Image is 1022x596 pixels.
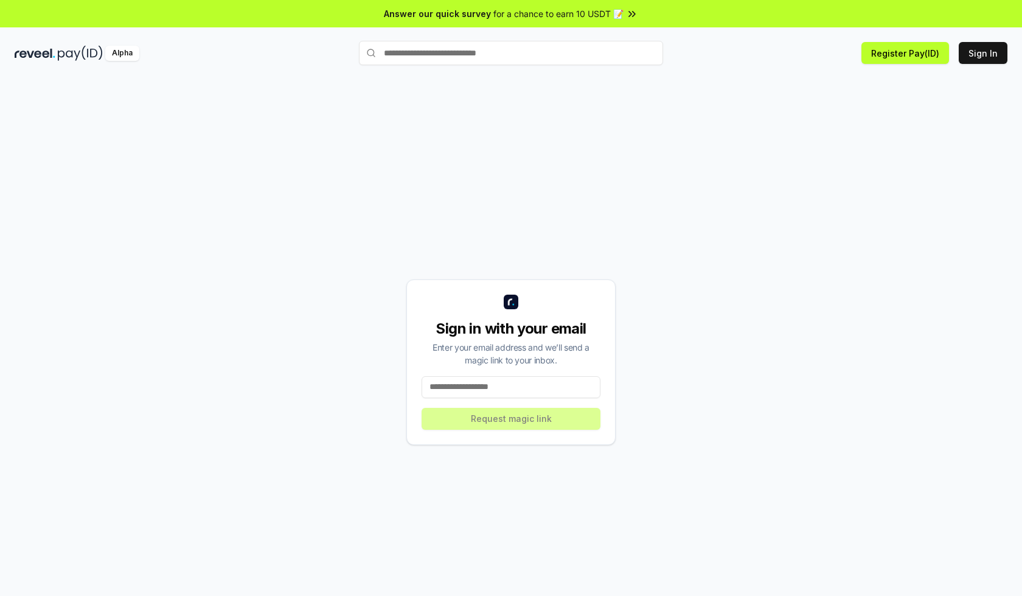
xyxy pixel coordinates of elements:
span: for a chance to earn 10 USDT 📝 [493,7,624,20]
div: Enter your email address and we’ll send a magic link to your inbox. [422,341,600,366]
button: Sign In [959,42,1007,64]
img: logo_small [504,295,518,309]
img: reveel_dark [15,46,55,61]
div: Alpha [105,46,139,61]
img: pay_id [58,46,103,61]
div: Sign in with your email [422,319,600,338]
button: Register Pay(ID) [861,42,949,64]
span: Answer our quick survey [384,7,491,20]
